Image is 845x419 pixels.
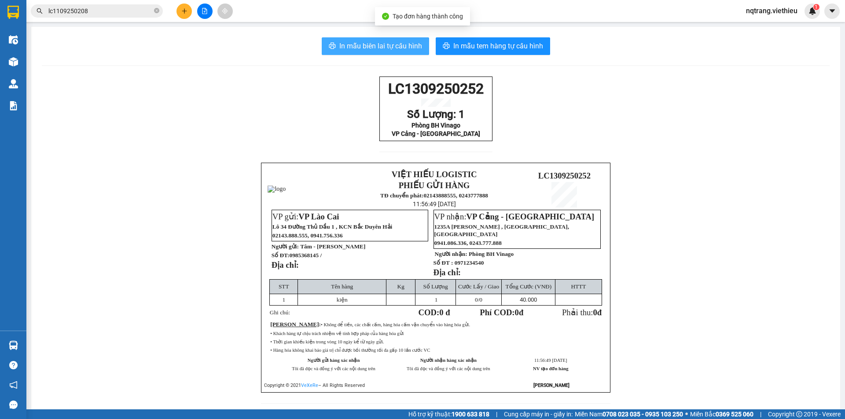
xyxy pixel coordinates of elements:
span: Copyright © 2021 – All Rights Reserved [264,383,365,388]
span: 1 [435,296,438,303]
span: 0971234540 [455,259,484,266]
strong: 02143888555, 0243777888 [423,192,488,199]
span: • Hàng hóa không khai báo giá trị chỉ được bồi thường tối đa gấp 10 lần cước VC [270,348,430,353]
span: | [496,409,497,419]
img: warehouse-icon [9,341,18,350]
span: • Khách hàng tự chịu trách nhiệm về tính hợp pháp của hàng hóa gửi [270,331,404,336]
strong: VIỆT HIẾU LOGISTIC [392,170,477,179]
strong: PHIẾU GỬI HÀNG [43,28,88,47]
span: printer [443,42,450,51]
span: copyright [796,411,802,417]
span: Cung cấp máy in - giấy in: [504,409,573,419]
span: 1235A [PERSON_NAME] , [GEOGRAPHIC_DATA], [GEOGRAPHIC_DATA] [434,223,569,237]
span: aim [222,8,228,14]
img: warehouse-icon [9,35,18,44]
img: logo-vxr [7,6,19,19]
strong: NV tạo đơn hàng [533,366,568,371]
span: Ghi chú: [270,309,290,316]
span: đ [597,308,602,317]
span: LC1309250252 [388,80,484,97]
span: 1 [282,296,285,303]
span: 0 đ [439,308,450,317]
span: LC1109250208 [92,43,144,52]
strong: Phí COD: đ [480,308,523,317]
button: file-add [197,4,213,19]
span: nqtrang.viethieu [739,5,805,16]
span: notification [9,381,18,389]
span: caret-down [828,7,836,15]
span: 1 [815,4,818,10]
span: question-circle [9,361,18,369]
a: VeXeRe [301,383,318,388]
strong: TĐ chuyển phát: [42,48,80,62]
span: In mẫu tem hàng tự cấu hình [453,40,543,51]
span: kiện [337,296,348,303]
span: VP Cảng - [GEOGRAPHIC_DATA] [392,130,480,137]
span: HTTT [571,283,586,290]
span: VP Cảng - [GEOGRAPHIC_DATA] [467,212,595,221]
strong: Số ĐT : [434,259,453,266]
span: 11:56:49 [DATE] [534,358,567,363]
span: Tổng Cước (VNĐ) [505,283,551,290]
img: solution-icon [9,101,18,110]
strong: COD: [419,308,450,317]
button: printerIn mẫu biên lai tự cấu hình [322,37,429,55]
strong: [PERSON_NAME] [533,383,569,388]
span: Phòng BH Vinago [469,251,514,257]
button: plus [176,4,192,19]
button: aim [217,4,233,19]
span: file-add [202,8,208,14]
strong: Địa chỉ: [434,268,461,277]
strong: VIỆT HIẾU LOGISTIC [44,7,87,26]
span: ⚪️ [685,412,688,416]
span: 0 [593,308,597,317]
span: 02143.888.555, 0941.756.336 [272,232,343,239]
img: icon-new-feature [808,7,816,15]
span: printer [329,42,336,51]
span: search [37,8,43,14]
span: Miền Bắc [690,409,753,419]
span: check-circle [382,13,389,20]
strong: Người nhận: [435,251,467,257]
span: Tâm - [PERSON_NAME] [300,243,365,250]
strong: TĐ chuyển phát: [380,192,423,199]
span: VP gửi: [272,212,339,221]
span: [PERSON_NAME] [270,321,319,328]
span: 0 [475,296,478,303]
span: 40.000 [520,296,537,303]
span: Phải thu: [562,308,602,317]
span: | [760,409,761,419]
strong: 0708 023 035 - 0935 103 250 [603,411,683,418]
span: Kg [397,283,404,290]
strong: Địa chỉ: [272,260,299,270]
span: • Không để tiền, các chất cấm, hàng hóa cấm vận chuyển vào hàng hóa gửi. [321,322,470,327]
span: In mẫu biên lai tự cấu hình [339,40,422,51]
span: 0985368145 / [289,252,322,259]
span: Tôi đã đọc và đồng ý với các nội dung trên [407,366,490,371]
img: warehouse-icon [9,57,18,66]
span: VP nhận: [434,212,595,221]
span: plus [181,8,187,14]
span: Số Lượng [423,283,448,290]
strong: 0369 525 060 [716,411,753,418]
img: logo [4,22,38,56]
strong: 02143888555, 0243777888 [51,55,89,69]
span: Tên hàng [331,283,353,290]
button: caret-down [824,4,840,19]
strong: Người gửi hàng xác nhận [308,358,360,363]
span: VP Lào Cai [298,212,339,221]
span: close-circle [154,8,159,13]
span: Số Lượng: 1 [407,108,465,120]
span: Hỗ trợ kỹ thuật: [408,409,489,419]
strong: PHIẾU GỬI HÀNG [399,181,470,190]
span: /0 [475,296,482,303]
span: : [270,321,321,328]
strong: 1900 633 818 [452,411,489,418]
span: Miền Nam [575,409,683,419]
span: message [9,401,18,409]
span: Lô 34 Đường Thủ Dầu 1 , KCN Bắc Duyên Hải [272,223,393,230]
img: warehouse-icon [9,79,18,88]
span: 0 [515,308,519,317]
span: Tạo đơn hàng thành công [393,13,463,20]
button: printerIn mẫu tem hàng tự cấu hình [436,37,550,55]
